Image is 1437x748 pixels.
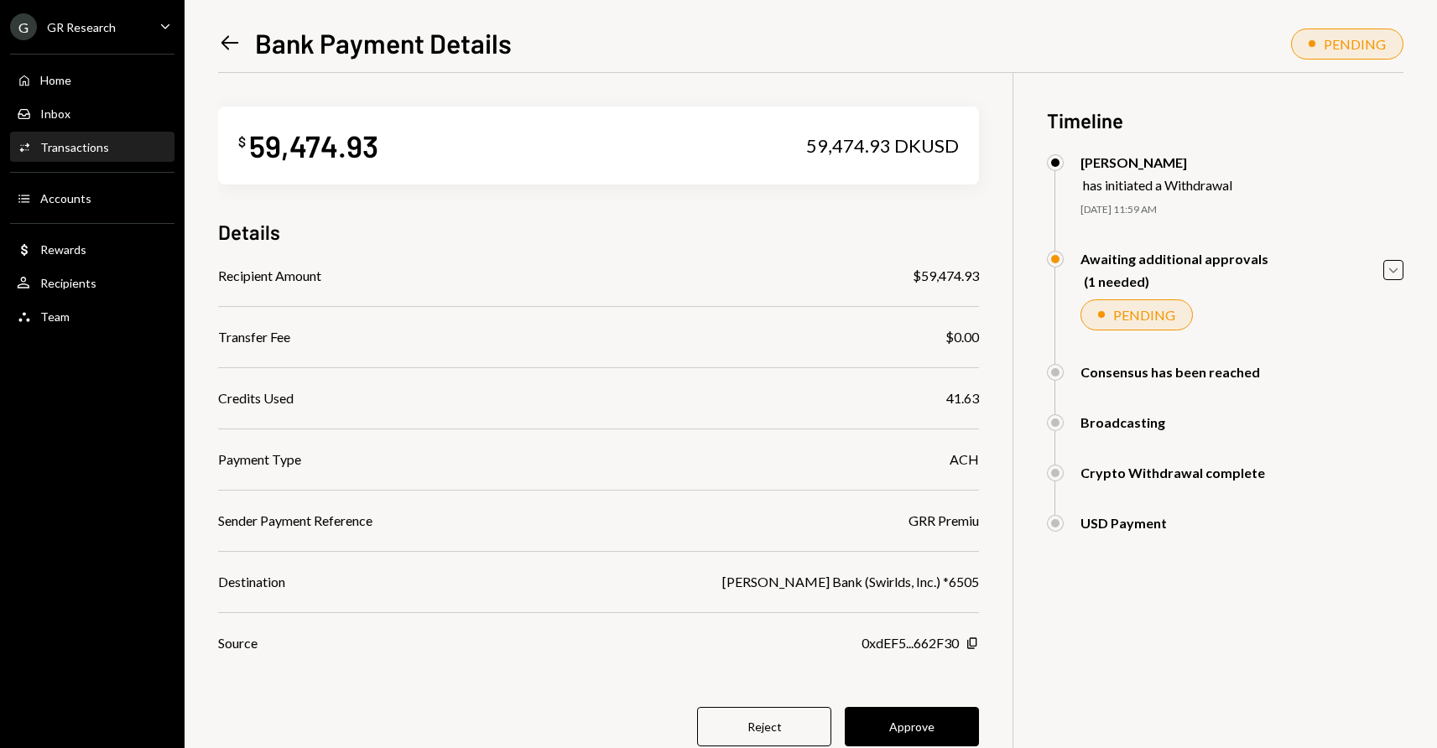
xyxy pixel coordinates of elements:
div: Home [40,73,71,87]
button: Approve [845,707,979,746]
div: PENDING [1113,307,1175,323]
div: Recipient Amount [218,266,321,286]
div: 59,474.93 [249,127,378,164]
div: has initiated a Withdrawal [1083,177,1232,193]
div: 41.63 [946,388,979,408]
a: Accounts [10,183,174,213]
div: Team [40,309,70,324]
h3: Timeline [1047,106,1403,134]
div: GRR Premiu [909,511,979,531]
div: [DATE] 11:59 AM [1080,203,1403,217]
a: Transactions [10,132,174,162]
div: Crypto Withdrawal complete [1080,465,1265,480]
div: Destination [218,572,285,592]
div: [PERSON_NAME] [1080,154,1232,170]
div: Rewards [40,242,86,257]
a: Inbox [10,98,174,128]
div: Accounts [40,191,91,205]
div: ACH [950,449,979,470]
div: PENDING [1324,36,1386,52]
a: Home [10,65,174,95]
div: $0.00 [945,327,979,347]
a: Recipients [10,268,174,298]
div: (1 needed) [1084,273,1268,289]
div: Transactions [40,140,109,154]
div: $59,474.93 [913,266,979,286]
div: Recipients [40,276,96,290]
div: Payment Type [218,449,301,470]
div: Awaiting additional approvals [1080,251,1268,267]
a: Team [10,301,174,331]
h3: Details [218,218,280,246]
div: Source [218,633,258,653]
div: Inbox [40,106,70,121]
div: Credits Used [218,388,294,408]
div: $ [238,133,246,150]
div: 59,474.93 DKUSD [806,134,959,158]
div: USD Payment [1080,515,1167,531]
button: Reject [697,707,831,746]
h1: Bank Payment Details [255,26,512,60]
div: Sender Payment Reference [218,511,372,531]
div: GR Research [47,20,116,34]
div: Broadcasting [1080,414,1165,430]
div: [PERSON_NAME] Bank (Swirlds, Inc.) *6505 [722,572,979,592]
div: Consensus has been reached [1080,364,1260,380]
div: G [10,13,37,40]
a: Rewards [10,234,174,264]
div: 0xdEF5...662F30 [862,633,959,653]
div: Transfer Fee [218,327,290,347]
